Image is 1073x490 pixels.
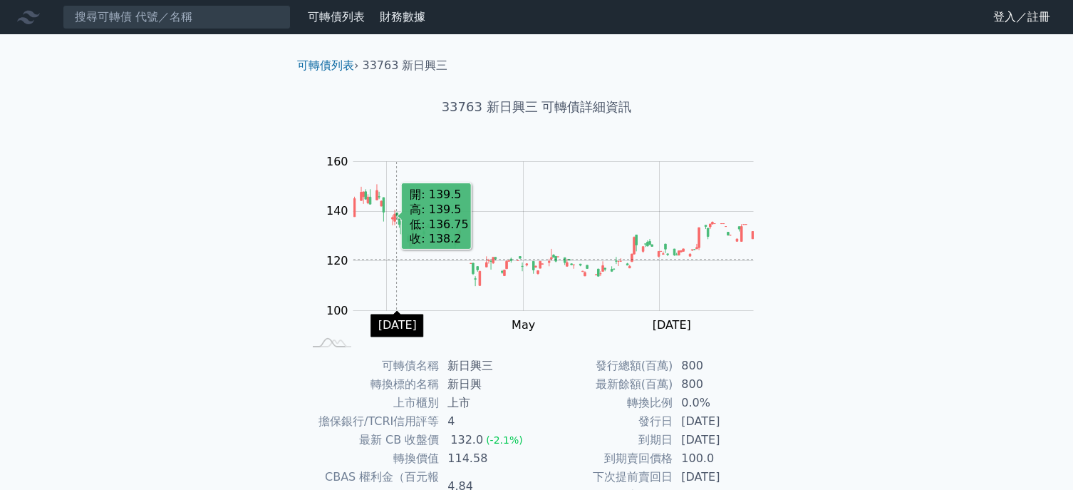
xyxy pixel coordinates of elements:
a: 可轉債列表 [308,10,365,24]
td: 上市櫃別 [303,394,439,412]
a: 登入／註冊 [982,6,1062,29]
td: 發行日 [536,412,673,431]
td: 最新 CB 收盤價 [303,431,439,449]
td: 可轉債名稱 [303,357,439,375]
a: 財務數據 [380,10,425,24]
tspan: Mar [376,318,398,332]
td: 轉換價值 [303,449,439,468]
td: 新日興 [439,375,536,394]
td: 4 [439,412,536,431]
td: 下次提前賣回日 [536,468,673,486]
td: 上市 [439,394,536,412]
tspan: 140 [326,204,348,218]
td: 擔保銀行/TCRI信用評等 [303,412,439,431]
div: 132.0 [447,431,486,449]
td: [DATE] [673,431,770,449]
span: (-2.1%) [486,434,523,446]
tspan: 120 [326,254,348,267]
td: 100.0 [673,449,770,468]
td: 轉換比例 [536,394,673,412]
td: 發行總額(百萬) [536,357,673,375]
g: Chart [319,154,775,332]
td: 800 [673,375,770,394]
tspan: May [512,318,535,332]
g: Series [354,184,754,286]
tspan: [DATE] [653,318,691,332]
td: [DATE] [673,468,770,486]
tspan: 160 [326,154,348,168]
td: 到期賣回價格 [536,449,673,468]
li: 33763 新日興三 [363,57,448,74]
td: 到期日 [536,431,673,449]
td: 最新餘額(百萬) [536,375,673,394]
td: 0.0% [673,394,770,412]
td: 轉換標的名稱 [303,375,439,394]
input: 搜尋可轉債 代號／名稱 [63,5,291,29]
tspan: 100 [326,303,348,317]
td: 新日興三 [439,357,536,375]
td: 114.58 [439,449,536,468]
a: 可轉債列表 [297,58,354,72]
td: [DATE] [673,412,770,431]
td: 800 [673,357,770,375]
h1: 33763 新日興三 可轉債詳細資訊 [286,97,787,117]
li: › [297,57,358,74]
